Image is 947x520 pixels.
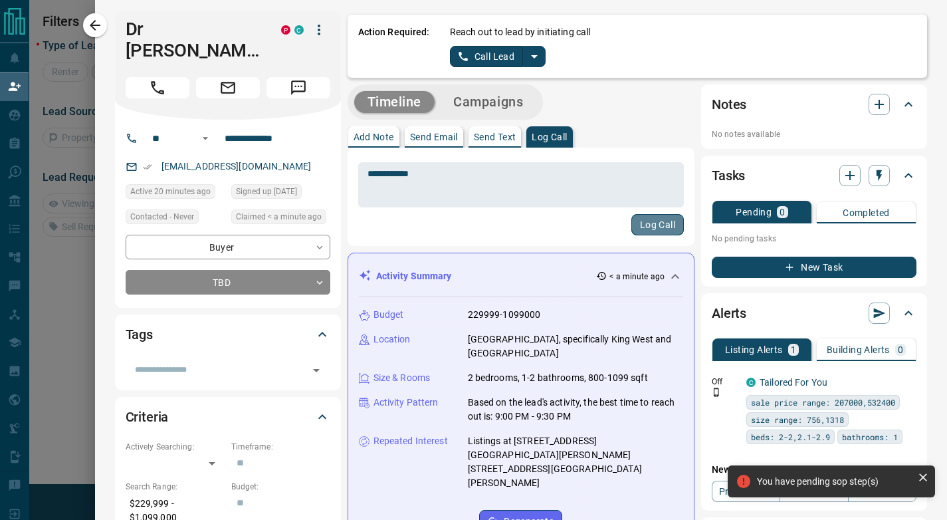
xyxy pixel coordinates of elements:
div: condos.ca [294,25,304,35]
div: TBD [126,270,330,295]
span: size range: 756,1318 [751,413,844,426]
span: Signed up [DATE] [236,185,297,198]
p: Activity Pattern [373,396,439,410]
div: You have pending sop step(s) [757,476,912,487]
p: Send Text [474,132,516,142]
div: Notes [712,88,916,120]
h2: Notes [712,94,746,115]
svg: Email Verified [143,162,152,172]
a: Tailored For You [760,377,827,388]
p: Listing Alerts [725,345,783,354]
div: Alerts [712,297,916,329]
div: property.ca [281,25,290,35]
span: Active 20 minutes ago [130,185,211,198]
div: Tags [126,319,330,350]
p: Search Range: [126,481,225,493]
h2: Tags [126,324,153,345]
span: Claimed < a minute ago [236,210,322,223]
div: Activity Summary< a minute ago [359,264,684,289]
p: Location [373,332,411,346]
div: condos.ca [746,378,756,387]
p: No pending tasks [712,229,916,249]
p: Budget [373,308,404,322]
p: Pending [736,207,772,217]
span: bathrooms: 1 [842,430,898,444]
p: Repeated Interest [373,434,448,448]
div: Tasks [712,160,916,192]
p: Send Email [410,132,458,142]
button: Open [307,361,326,380]
p: Size & Rooms [373,371,431,385]
svg: Push Notification Only [712,388,721,397]
a: [EMAIL_ADDRESS][DOMAIN_NAME] [161,161,312,172]
button: Log Call [631,214,684,235]
span: Message [266,77,330,98]
div: Buyer [126,235,330,259]
h2: Tasks [712,165,745,186]
p: 0 [780,207,785,217]
p: Budget: [231,481,330,493]
p: Log Call [532,132,567,142]
span: beds: 2-2,2.1-2.9 [751,430,830,444]
p: Add Note [354,132,394,142]
p: New Alert: [712,463,916,477]
p: < a minute ago [609,271,665,283]
span: sale price range: 207000,532400 [751,396,895,409]
p: Completed [843,208,890,217]
p: Listings at [STREET_ADDRESS][GEOGRAPHIC_DATA][PERSON_NAME][STREET_ADDRESS][GEOGRAPHIC_DATA][PERSO... [468,434,684,490]
p: 0 [898,345,903,354]
p: 2 bedrooms, 1-2 bathrooms, 800-1099 sqft [468,371,648,385]
p: Reach out to lead by initiating call [450,25,591,39]
p: 229999-1099000 [468,308,541,322]
div: Criteria [126,401,330,433]
button: Call Lead [450,46,524,67]
p: [GEOGRAPHIC_DATA], specifically King West and [GEOGRAPHIC_DATA] [468,332,684,360]
button: Campaigns [440,91,536,113]
span: Email [196,77,260,98]
p: Action Required: [358,25,430,67]
button: Open [197,130,213,146]
button: New Task [712,257,916,278]
p: Actively Searching: [126,441,225,453]
p: Activity Summary [376,269,452,283]
a: Property [712,481,780,502]
p: Building Alerts [827,345,890,354]
p: No notes available [712,128,916,140]
div: Sun Aug 17 2025 [126,184,225,203]
p: 1 [791,345,796,354]
p: Based on the lead's activity, the best time to reach out is: 9:00 PM - 9:30 PM [468,396,684,424]
div: Sun Aug 17 2025 [231,209,330,228]
button: Timeline [354,91,435,113]
h1: Dr [PERSON_NAME] [126,19,261,61]
div: Wed Aug 06 2025 [231,184,330,203]
span: Contacted - Never [130,210,194,223]
p: Timeframe: [231,441,330,453]
p: Off [712,376,738,388]
div: split button [450,46,546,67]
h2: Criteria [126,406,169,428]
span: Call [126,77,189,98]
h2: Alerts [712,303,746,324]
